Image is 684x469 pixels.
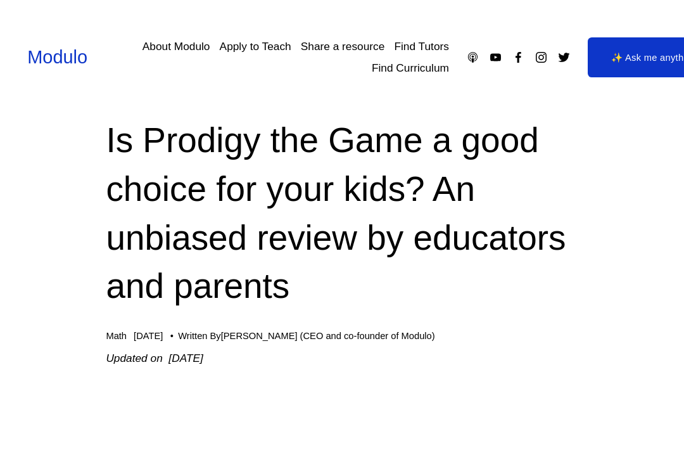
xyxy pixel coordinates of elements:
div: Written By [178,331,434,342]
a: Instagram [535,51,548,64]
a: Find Tutors [394,35,448,58]
a: Apple Podcasts [466,51,479,64]
a: YouTube [489,51,502,64]
em: Updated on [DATE] [106,352,203,364]
h1: Is Prodigy the Game a good choice for your kids? An unbiased review by educators and parents [106,116,578,311]
a: [PERSON_NAME] (CEO and co-founder of Modulo) [221,331,435,341]
a: Find Curriculum [372,58,449,80]
a: Modulo [27,47,87,67]
a: Twitter [557,51,571,64]
a: About Modulo [142,35,210,58]
span: [DATE] [134,331,163,341]
a: Share a resource [301,35,385,58]
a: Facebook [512,51,525,64]
a: Apply to Teach [220,35,291,58]
a: Math [106,331,127,341]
